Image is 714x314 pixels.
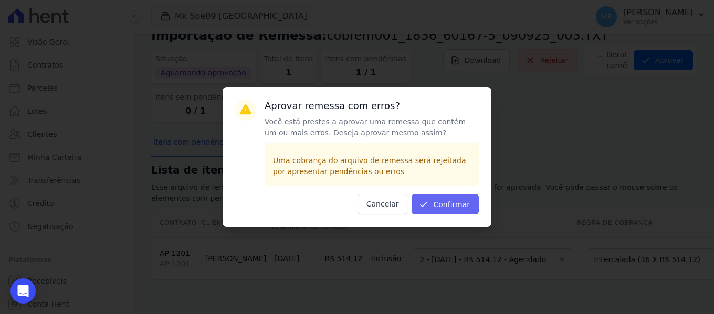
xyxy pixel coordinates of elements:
[412,194,479,214] button: Confirmar
[273,155,470,177] p: Uma cobrança do arquivo de remessa será rejeitada por apresentar pendências ou erros
[10,278,36,304] div: Open Intercom Messenger
[265,116,479,138] p: Você está prestes a aprovar uma remessa que contém um ou mais erros. Deseja aprovar mesmo assim?
[265,100,479,112] h3: Aprovar remessa com erros?
[358,194,408,214] button: Cancelar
